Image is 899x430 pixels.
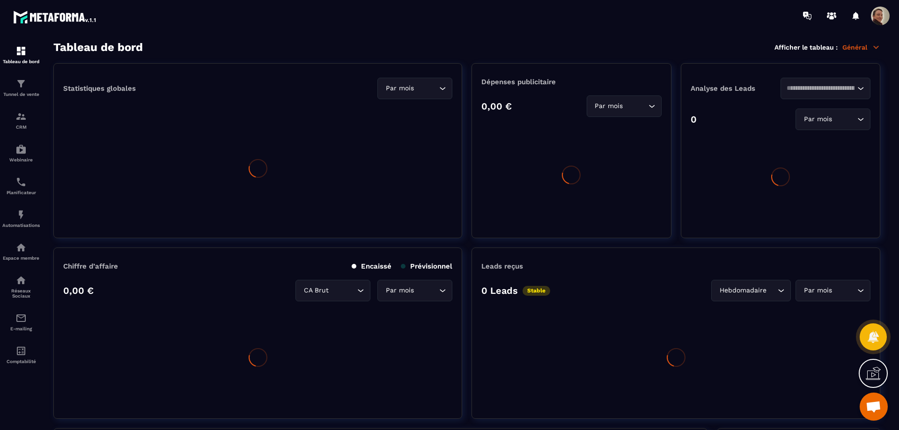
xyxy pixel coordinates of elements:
[2,137,40,169] a: automationsautomationsWebinaire
[691,84,781,93] p: Analyse des Leads
[63,262,118,270] p: Chiffre d’affaire
[796,280,870,301] div: Search for option
[774,44,838,51] p: Afficher le tableau :
[593,101,625,111] span: Par mois
[302,285,331,296] span: CA Brut
[2,104,40,137] a: formationformationCRM
[787,83,855,94] input: Search for option
[2,288,40,299] p: Réseaux Sociaux
[2,255,40,261] p: Espace membre
[383,83,416,94] span: Par mois
[691,114,697,125] p: 0
[717,285,768,296] span: Hebdomadaire
[53,41,143,54] h3: Tableau de bord
[2,190,40,195] p: Planificateur
[15,242,27,253] img: automations
[2,235,40,268] a: automationsautomationsEspace membre
[13,8,97,25] img: logo
[711,280,791,301] div: Search for option
[834,114,855,124] input: Search for option
[2,306,40,338] a: emailemailE-mailing
[2,124,40,130] p: CRM
[2,169,40,202] a: schedulerschedulerPlanificateur
[15,345,27,357] img: accountant
[834,285,855,296] input: Search for option
[625,101,646,111] input: Search for option
[15,209,27,220] img: automations
[802,285,834,296] span: Par mois
[2,338,40,371] a: accountantaccountantComptabilité
[2,59,40,64] p: Tableau de bord
[768,285,775,296] input: Search for option
[2,202,40,235] a: automationsautomationsAutomatisations
[2,223,40,228] p: Automatisations
[383,285,416,296] span: Par mois
[2,268,40,306] a: social-networksocial-networkRéseaux Sociaux
[416,83,437,94] input: Search for option
[860,393,888,421] a: Ouvrir le chat
[2,92,40,97] p: Tunnel de vente
[2,326,40,331] p: E-mailing
[15,111,27,122] img: formation
[15,144,27,155] img: automations
[842,43,880,51] p: Général
[2,359,40,364] p: Comptabilité
[15,275,27,286] img: social-network
[587,95,662,117] div: Search for option
[481,101,512,112] p: 0,00 €
[15,176,27,188] img: scheduler
[481,262,523,270] p: Leads reçus
[523,286,550,296] p: Stable
[416,285,437,296] input: Search for option
[802,114,834,124] span: Par mois
[63,285,94,296] p: 0,00 €
[63,84,136,93] p: Statistiques globales
[481,285,518,296] p: 0 Leads
[377,280,452,301] div: Search for option
[796,109,870,130] div: Search for option
[481,78,661,86] p: Dépenses publicitaire
[331,285,355,296] input: Search for option
[2,71,40,104] a: formationformationTunnel de vente
[15,78,27,89] img: formation
[401,262,452,270] p: Prévisionnel
[377,78,452,99] div: Search for option
[781,78,870,99] div: Search for option
[352,262,391,270] p: Encaissé
[2,157,40,162] p: Webinaire
[2,38,40,71] a: formationformationTableau de bord
[295,280,370,301] div: Search for option
[15,313,27,324] img: email
[15,45,27,57] img: formation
